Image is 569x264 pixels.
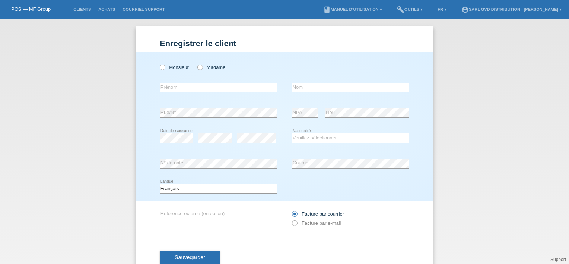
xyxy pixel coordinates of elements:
[292,211,344,217] label: Facture par courrier
[175,254,205,260] span: Sauvegarder
[160,65,189,70] label: Monsieur
[292,220,297,230] input: Facture par e-mail
[397,6,404,13] i: build
[292,211,297,220] input: Facture par courrier
[292,220,341,226] label: Facture par e-mail
[95,7,119,12] a: Achats
[458,7,565,12] a: account_circleSARL GVD DISTRIBUTION - [PERSON_NAME] ▾
[119,7,168,12] a: Courriel Support
[197,65,202,69] input: Madame
[320,7,386,12] a: bookManuel d’utilisation ▾
[11,6,51,12] a: POS — MF Group
[323,6,331,13] i: book
[197,65,225,70] label: Madame
[434,7,450,12] a: FR ▾
[70,7,95,12] a: Clients
[393,7,426,12] a: buildOutils ▾
[160,39,409,48] h1: Enregistrer le client
[461,6,469,13] i: account_circle
[550,257,566,262] a: Support
[160,65,165,69] input: Monsieur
